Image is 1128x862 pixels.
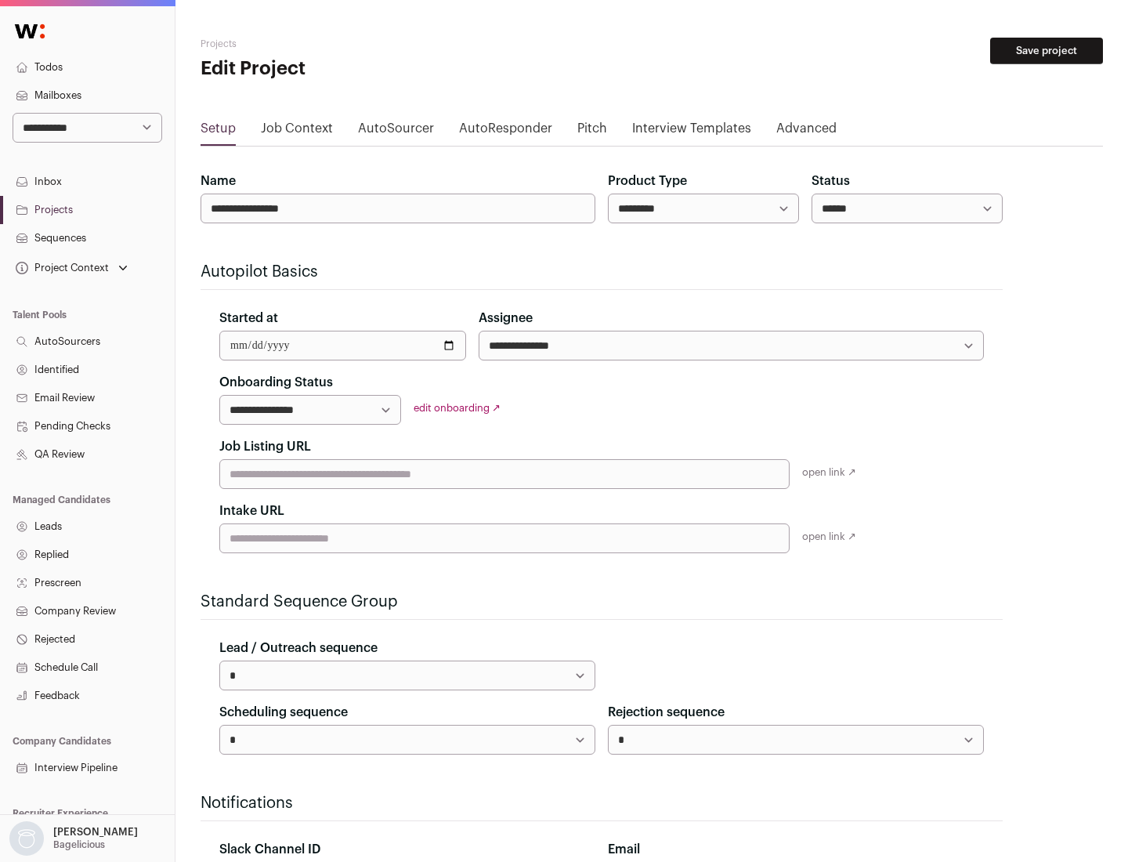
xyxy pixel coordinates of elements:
[201,172,236,190] label: Name
[201,119,236,144] a: Setup
[219,840,320,859] label: Slack Channel ID
[479,309,533,328] label: Assignee
[9,821,44,856] img: nopic.png
[990,38,1103,64] button: Save project
[6,821,141,856] button: Open dropdown
[459,119,552,144] a: AutoResponder
[608,172,687,190] label: Product Type
[632,119,751,144] a: Interview Templates
[6,16,53,47] img: Wellfound
[13,257,131,279] button: Open dropdown
[577,119,607,144] a: Pitch
[414,403,501,413] a: edit onboarding ↗
[812,172,850,190] label: Status
[219,639,378,657] label: Lead / Outreach sequence
[219,437,311,456] label: Job Listing URL
[219,373,333,392] label: Onboarding Status
[13,262,109,274] div: Project Context
[201,56,501,81] h1: Edit Project
[261,119,333,144] a: Job Context
[201,591,1003,613] h2: Standard Sequence Group
[219,502,284,520] label: Intake URL
[219,703,348,722] label: Scheduling sequence
[53,838,105,851] p: Bagelicious
[201,261,1003,283] h2: Autopilot Basics
[608,840,984,859] div: Email
[201,792,1003,814] h2: Notifications
[608,703,725,722] label: Rejection sequence
[53,826,138,838] p: [PERSON_NAME]
[776,119,837,144] a: Advanced
[358,119,434,144] a: AutoSourcer
[201,38,501,50] h2: Projects
[219,309,278,328] label: Started at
